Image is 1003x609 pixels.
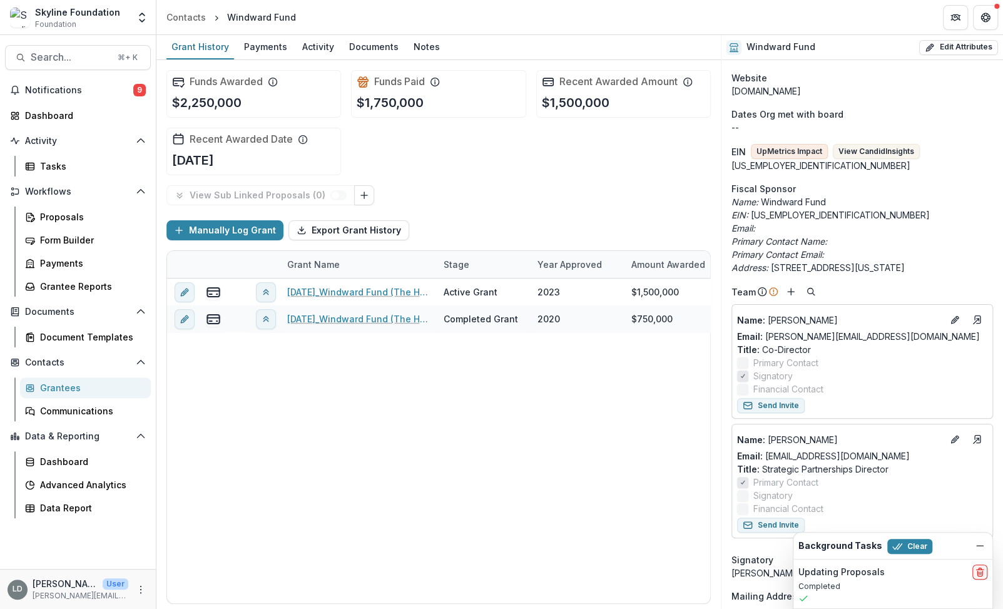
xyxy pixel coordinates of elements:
a: Advanced Analytics [20,474,151,495]
a: Grant History [166,35,234,59]
span: Mailing Address [731,590,802,603]
div: $1,500,000 [631,285,679,299]
div: 2023 [537,285,560,299]
div: Payments [239,38,292,56]
span: Data & Reporting [25,431,131,442]
img: Skyline Foundation [10,8,30,28]
span: Financial Contact [753,502,823,515]
div: Grant Name [280,251,436,278]
button: Send Invite [737,398,805,413]
span: 9 [133,84,146,96]
p: [PERSON_NAME][EMAIL_ADDRESS][DOMAIN_NAME] [33,590,128,601]
button: Edit Attributes [919,40,998,55]
p: View Sub Linked Proposals ( 0 ) [190,190,330,201]
button: Edit [947,312,962,327]
button: Send Invite [737,518,805,533]
p: Co-Director [737,343,987,356]
span: Contacts [25,357,131,368]
button: Dismiss [972,538,987,553]
button: Get Help [973,5,998,30]
div: [US_EMPLOYER_IDENTIFICATION_NUMBER] [731,159,993,172]
i: Address: [731,262,768,273]
a: Tasks [20,156,151,177]
div: $750,000 [631,312,673,325]
span: Website [731,71,767,84]
span: Signatory [753,489,793,502]
a: Name: [PERSON_NAME] [737,433,942,446]
div: Stage [436,251,530,278]
a: Go to contact [967,429,987,449]
div: Document Templates [40,330,141,344]
a: [DATE]_Windward Fund (The Hive Fund for Climate and Gender Justice)_1500000 [287,285,429,299]
div: Amount Awarded [624,258,713,271]
button: delete [972,565,987,580]
h2: Funds Paid [374,76,425,88]
div: Grantee Reports [40,280,141,293]
div: Activity [297,38,339,56]
span: Email: [737,331,763,342]
h2: Recent Awarded Date [190,133,293,145]
div: Active Grant [444,285,497,299]
div: Documents [344,38,404,56]
p: $1,750,000 [357,93,424,112]
div: Completed Grant [444,312,518,325]
i: Primary Contact Name: [731,236,827,247]
button: Open Contacts [5,352,151,372]
div: Year approved [530,251,624,278]
div: Data Report [40,501,141,514]
button: View Sub Linked Proposals (0) [166,185,355,205]
a: Contacts [161,8,211,26]
span: Title : [737,464,760,474]
button: UpMetrics Impact [751,144,828,159]
div: Notes [409,38,445,56]
p: [PERSON_NAME] [33,577,98,590]
div: Grant History [166,38,234,56]
p: Team [731,285,756,299]
button: Open Workflows [5,182,151,202]
a: Name: [PERSON_NAME] [737,314,942,327]
button: Edit [947,432,962,447]
div: Tasks [40,160,141,173]
span: Workflows [25,187,131,197]
a: Notes [409,35,445,59]
i: Primary Contact Email: [731,249,824,260]
span: Documents [25,307,131,317]
button: Open Documents [5,302,151,322]
button: Add [783,284,798,299]
div: ⌘ + K [115,51,140,64]
h2: Funds Awarded [190,76,263,88]
div: Dashboard [40,455,141,468]
span: Search... [31,51,110,63]
h2: Background Tasks [798,541,882,551]
div: Windward Fund [227,11,296,24]
span: Fiscal Sponsor [731,182,796,195]
span: Activity [25,136,131,146]
nav: breadcrumb [161,8,301,26]
button: Clear [887,539,932,554]
a: Communications [20,401,151,421]
a: Proposals [20,207,151,227]
a: Payments [20,253,151,274]
i: Name: [731,197,758,207]
div: Dashboard [25,109,141,122]
p: Completed [798,581,987,592]
div: Communications [40,404,141,417]
button: Notifications9 [5,80,151,100]
p: [STREET_ADDRESS][US_STATE] [731,261,993,274]
p: -- [731,121,993,134]
div: Skyline Foundation [35,6,120,19]
a: Documents [344,35,404,59]
a: Dashboard [20,451,151,472]
p: Windward Fund [731,195,993,208]
p: [PERSON_NAME] [737,433,942,446]
a: Document Templates [20,327,151,347]
span: Signatory [753,369,793,382]
a: Form Builder [20,230,151,250]
button: Open entity switcher [133,5,151,30]
a: Email: [EMAIL_ADDRESS][DOMAIN_NAME] [737,449,910,463]
h2: Windward Fund [746,42,815,53]
div: Year approved [530,258,609,271]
